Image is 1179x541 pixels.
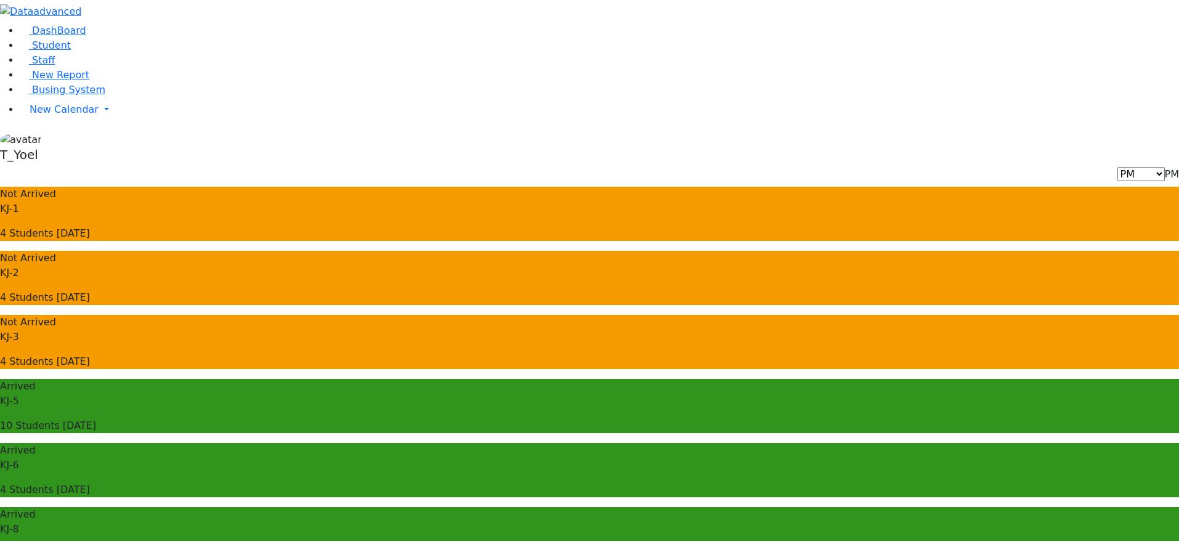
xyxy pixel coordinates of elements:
[20,54,55,66] a: Staff
[20,84,105,96] a: Busing System
[32,54,55,66] span: Staff
[1165,168,1179,180] span: PM
[20,69,89,81] a: New Report
[32,39,71,51] span: Student
[32,84,105,96] span: Busing System
[20,25,86,36] a: DashBoard
[32,25,86,36] span: DashBoard
[20,39,71,51] a: Student
[30,104,99,115] span: New Calendar
[20,97,1179,122] a: New Calendar
[32,69,89,81] span: New Report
